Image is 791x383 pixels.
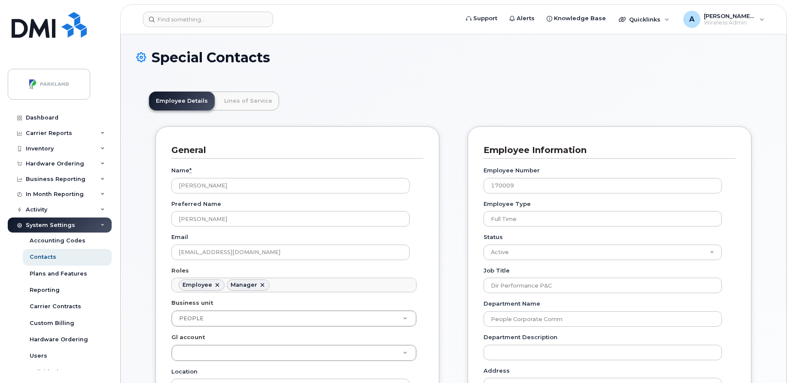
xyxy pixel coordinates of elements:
h3: Employee Information [484,144,729,156]
label: Preferred Name [171,200,221,208]
abbr: required [189,167,192,174]
span: PEOPLE [179,315,204,322]
label: Job Title [484,267,510,275]
label: Department Name [484,300,540,308]
label: Employee Type [484,200,531,208]
label: Name [171,166,192,175]
h1: Special Contacts [136,50,771,65]
label: Business unit [171,299,213,307]
a: Employee Details [149,92,215,110]
h3: General [171,144,417,156]
label: Department Description [484,333,557,341]
a: PEOPLE [172,311,416,326]
label: Address [484,367,510,375]
a: Lines of Service [217,92,279,110]
label: Employee Number [484,166,540,175]
label: Roles [171,267,189,275]
label: Location [171,368,198,376]
div: Employee [183,282,212,288]
label: Status [484,233,503,241]
label: Gl account [171,333,205,341]
div: Manager [231,282,257,288]
label: Email [171,233,188,241]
